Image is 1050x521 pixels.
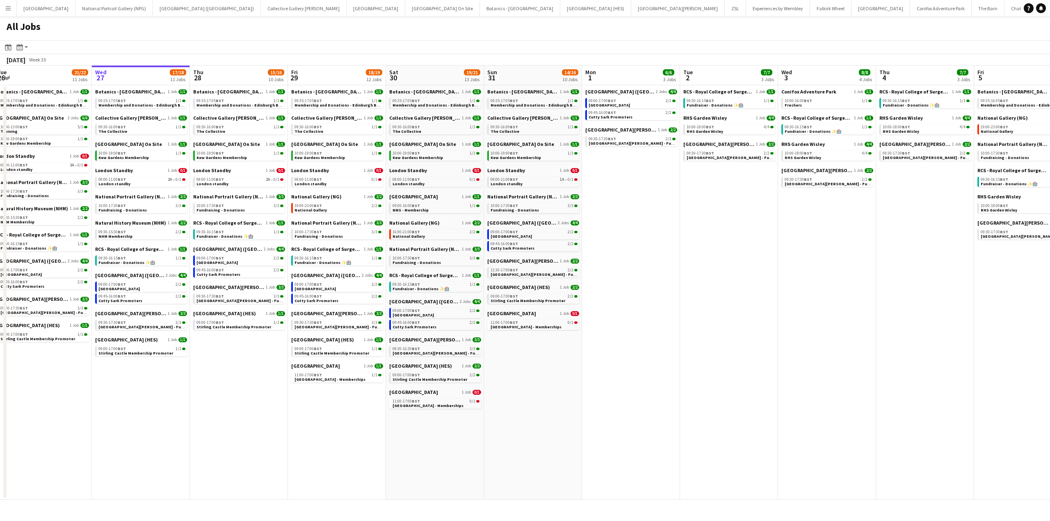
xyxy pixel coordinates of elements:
span: 10:00-19:00 [0,137,28,141]
a: 09:45-16:00BST2/2Cutty Sark Promoters [589,110,676,119]
span: 1/1 [862,99,867,103]
span: 10:00-13:00 [0,125,28,129]
a: [GEOGRAPHIC_DATA] On Site1 Job1/1 [291,141,383,147]
span: National Gallery (NG) [977,115,1028,121]
span: 2/2 [666,99,671,103]
a: 10:00-19:00BST1/1Kew Gardens Membership [491,150,577,160]
span: 1/1 [571,116,579,121]
a: 09:30-17:30BST2/2[GEOGRAPHIC_DATA][PERSON_NAME] - Fundraising [687,150,774,160]
span: 1 Job [952,89,961,94]
button: National Portrait Gallery (NPG) [75,0,153,16]
span: 1/1 [960,99,966,103]
a: RHS Garden Wisley1 Job4/4 [781,141,873,147]
span: 2/2 [669,127,677,132]
span: BST [804,124,812,130]
span: 1/1 [472,89,481,94]
a: Collective Gallery [PERSON_NAME]1 Job1/1 [291,115,383,121]
span: 1/1 [374,89,383,94]
span: Royal Museums Greenwich (RMG) [585,89,654,95]
a: [GEOGRAPHIC_DATA][PERSON_NAME]1 Job2/2 [879,141,971,147]
span: 1 Job [364,116,373,121]
span: BST [314,98,322,103]
div: [GEOGRAPHIC_DATA][PERSON_NAME]1 Job2/209:30-17:30BST2/2[GEOGRAPHIC_DATA][PERSON_NAME] - Fundraising [879,141,971,162]
span: Fundraiser - Donations ✨🏥 [883,102,939,108]
span: 1/1 [372,99,377,103]
a: Collective Gallery [PERSON_NAME]1 Job1/1 [193,115,285,121]
span: 1/1 [472,116,481,121]
span: 09:30-16:00 [294,125,322,129]
span: National Gallery [981,129,1013,134]
span: Kew Gardens Membership [0,141,51,146]
span: 10:00-18:00 [687,125,714,129]
span: BST [20,124,28,130]
button: Experiences by Wembley [746,0,810,16]
span: BST [902,124,910,130]
span: The Collective [196,129,225,134]
span: 2 Jobs [68,116,79,121]
span: 1/1 [178,116,187,121]
span: BST [216,124,224,130]
span: 1 Job [266,142,275,147]
span: 1/1 [571,89,579,94]
a: Conifox Adventure Park1 Job1/1 [781,89,873,95]
span: 1/1 [274,99,279,103]
span: BST [1000,98,1008,103]
span: Botanics - Edinburgh [193,89,264,95]
span: 09:30-16:15 [785,125,812,129]
a: 09:35-17:05BST1/1Membership and Donations - Edinburgh Botanics [491,98,577,107]
span: 1/1 [78,99,83,103]
a: 09:35-17:05BST1/1Membership and Donations - Edinburgh Botanics [0,98,87,107]
span: Collective Gallery Calton Hill [389,115,460,121]
span: Membership and Donations - Edinburgh Botanics [196,102,294,108]
span: 1 Job [462,142,471,147]
span: RHS Garden Wisley [879,115,923,121]
a: RHS Garden Wisley1 Job4/4 [683,115,775,121]
span: 2/2 [666,137,671,141]
span: 1/1 [276,116,285,121]
span: 1 Job [168,89,177,94]
span: BST [412,98,420,103]
span: 1/1 [80,89,89,94]
span: BST [314,150,322,156]
a: 10:00-19:00BST1/1Kew Gardens Membership [98,150,185,160]
span: National Portrait Gallery (NPG) [977,141,1048,147]
span: RHS Garden Wisley [883,129,919,134]
span: BST [902,150,910,156]
span: BST [706,98,714,103]
div: RCS - Royal College of Surgeons1 Job1/109:30-16:15BST1/1Fundraiser - Donations ✨🏥 [781,115,873,141]
span: BST [314,124,322,130]
div: Conifox Adventure Park1 Job1/110:00-16:00BST1/1Freshers [781,89,873,115]
span: 4/4 [764,125,769,129]
div: [GEOGRAPHIC_DATA] On Site1 Job1/110:00-19:00BST1/1Kew Gardens Membership [487,141,579,167]
a: Collective Gallery [PERSON_NAME]1 Job1/1 [487,115,579,121]
div: Collective Gallery [PERSON_NAME]1 Job1/109:30-16:00BST1/1The Collective [389,115,481,141]
span: Training [0,129,18,134]
div: [GEOGRAPHIC_DATA] On Site1 Job1/110:00-19:00BST1/1Kew Gardens Membership [95,141,187,167]
span: 4/4 [767,116,775,121]
span: Kew Gardens On Site [291,141,358,147]
span: 09:30-16:00 [196,125,224,129]
a: [GEOGRAPHIC_DATA] On Site1 Job1/1 [487,141,579,147]
span: 09:35-17:05 [491,99,518,103]
span: Conifox Adventure Park [781,89,836,95]
a: 09:00-17:00BST2/2[GEOGRAPHIC_DATA] [589,98,676,107]
div: Botanics - [GEOGRAPHIC_DATA]1 Job1/109:35-17:05BST1/1Membership and Donations - Edinburgh Botanics [95,89,187,115]
span: 1/1 [764,99,769,103]
span: 09:30-16:00 [98,125,126,129]
a: 09:35-17:05BST1/1Membership and Donations - Edinburgh Botanics [196,98,283,107]
span: BST [804,150,812,156]
a: Collective Gallery [PERSON_NAME]1 Job1/1 [95,115,187,121]
span: 09:30-16:15 [883,99,910,103]
span: 1/1 [372,125,377,129]
span: Membership and Donations - Edinburgh Botanics [0,102,98,108]
a: [GEOGRAPHIC_DATA] On Site1 Job1/1 [193,141,285,147]
a: [GEOGRAPHIC_DATA] On Site1 Job1/1 [95,141,187,147]
span: 1 Job [952,142,961,147]
span: 09:35-17:05 [0,99,28,103]
span: Fundraiser - Donations ✨🏥 [687,102,743,108]
a: 10:00-18:00BST4/4RHS Garden Wisley [687,124,774,134]
span: Collective Gallery Calton Hill [95,115,166,121]
span: RCS - Royal College of Surgeons [683,89,754,95]
span: Collective Gallery Calton Hill [487,115,558,121]
span: 1/1 [470,99,475,103]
